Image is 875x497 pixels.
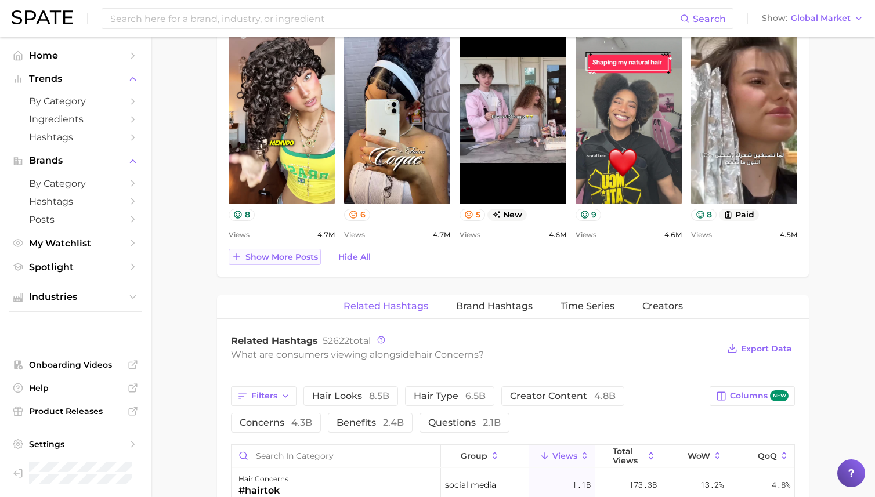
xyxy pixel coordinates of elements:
[29,214,122,225] span: Posts
[549,228,566,242] span: 4.6m
[238,472,288,486] div: hair concerns
[251,391,277,401] span: Filters
[323,335,349,346] span: 52622
[460,209,485,221] button: 5
[9,402,142,420] a: Product Releases
[383,417,404,428] span: 2.4b
[338,252,371,262] span: Hide All
[9,459,142,488] a: Log out. Currently logged in as Pro User with e-mail spate.pro@test.test.
[229,249,321,265] button: Show more posts
[629,478,657,492] span: 173.3b
[688,451,710,460] span: WoW
[29,406,122,416] span: Product Releases
[696,478,724,492] span: -13.2%
[29,238,122,249] span: My Watchlist
[240,418,312,427] span: concerns
[415,349,479,360] span: hair concerns
[719,209,759,221] button: paid
[572,478,591,492] span: 1.1b
[109,9,680,28] input: Search here for a brand, industry, or ingredient
[12,10,73,24] img: SPATE
[576,228,596,242] span: Views
[29,360,122,370] span: Onboarding Videos
[29,96,122,107] span: by Category
[693,13,726,24] span: Search
[594,390,616,401] span: 4.8b
[245,252,318,262] span: Show more posts
[433,228,450,242] span: 4.7m
[9,356,142,373] a: Onboarding Videos
[428,418,501,427] span: questions
[344,301,428,311] span: Related Hashtags
[9,258,142,276] a: Spotlight
[335,249,374,265] button: Hide All
[461,451,487,460] span: group
[456,301,533,311] span: Brand Hashtags
[231,386,297,406] button: Filters
[767,478,790,492] span: -4.8%
[344,228,365,242] span: Views
[642,301,683,311] span: Creators
[724,340,795,357] button: Export Data
[9,128,142,146] a: Hashtags
[9,193,142,211] a: Hashtags
[337,418,404,427] span: benefits
[770,390,789,401] span: new
[728,445,794,467] button: QoQ
[29,155,122,166] span: Brands
[661,445,728,467] button: WoW
[613,447,643,465] span: Total Views
[9,152,142,169] button: Brands
[9,379,142,397] a: Help
[317,228,335,242] span: 4.7m
[291,417,312,428] span: 4.3b
[487,209,527,221] span: new
[691,228,712,242] span: Views
[762,15,787,21] span: Show
[9,46,142,64] a: Home
[759,11,866,26] button: ShowGlobal Market
[29,74,122,84] span: Trends
[445,478,496,492] span: social media
[9,234,142,252] a: My Watchlist
[9,288,142,306] button: Industries
[780,228,797,242] span: 4.5m
[576,209,602,221] button: 9
[730,390,789,401] span: Columns
[29,196,122,207] span: Hashtags
[323,335,371,346] span: total
[29,262,122,273] span: Spotlight
[414,391,486,401] span: hair type
[29,439,122,449] span: Settings
[231,335,318,346] span: Related Hashtags
[312,391,389,401] span: hair looks
[529,445,595,467] button: Views
[691,209,717,221] button: 8
[232,445,440,467] input: Search in category
[29,292,122,302] span: Industries
[29,178,122,189] span: by Category
[552,451,577,460] span: Views
[741,344,792,354] span: Export Data
[29,383,122,393] span: Help
[664,228,682,242] span: 4.6m
[229,228,250,242] span: Views
[9,70,142,88] button: Trends
[9,110,142,128] a: Ingredients
[465,390,486,401] span: 6.5b
[710,386,795,406] button: Columnsnew
[9,211,142,228] a: Posts
[29,132,122,143] span: Hashtags
[231,347,718,362] div: What are consumers viewing alongside ?
[9,436,142,453] a: Settings
[344,209,370,221] button: 6
[561,301,614,311] span: Time Series
[29,114,122,125] span: Ingredients
[441,445,529,467] button: group
[758,451,777,460] span: QoQ
[229,209,255,221] button: 8
[9,92,142,110] a: by Category
[9,175,142,193] a: by Category
[791,15,851,21] span: Global Market
[510,391,616,401] span: creator content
